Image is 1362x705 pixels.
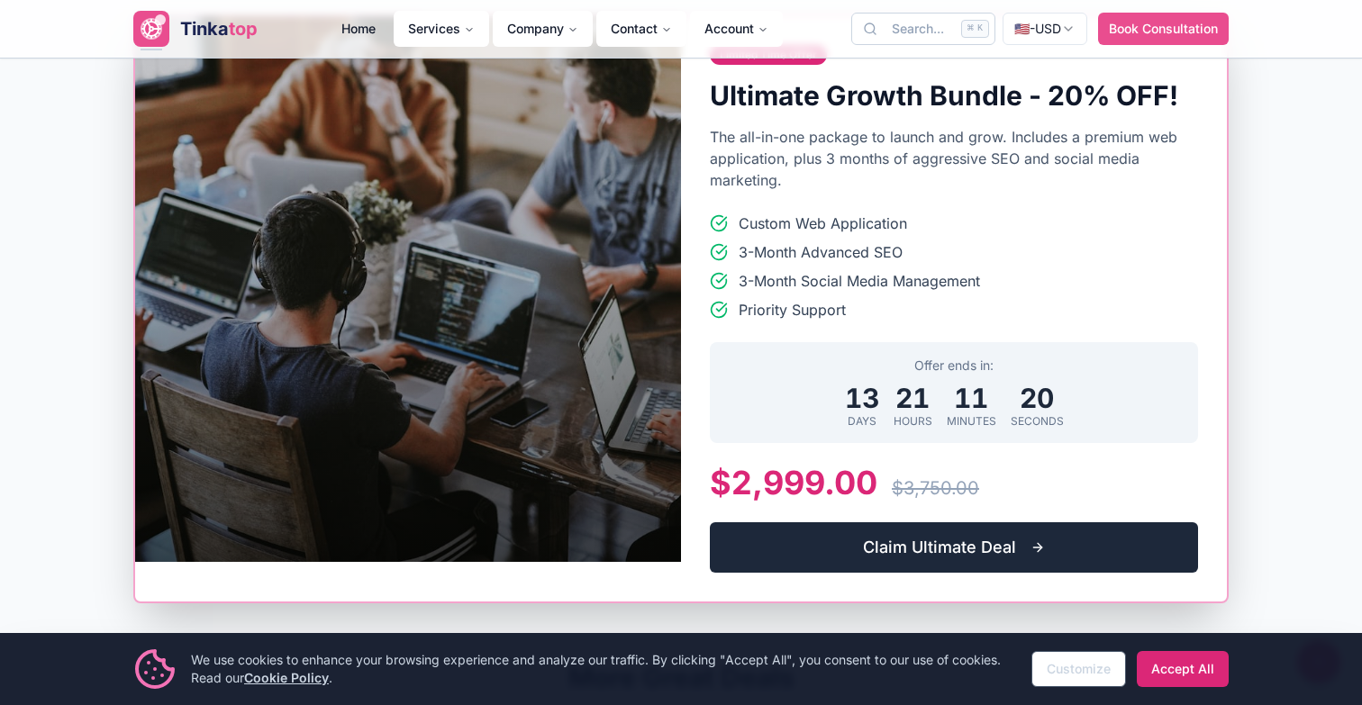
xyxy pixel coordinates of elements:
button: Services [394,11,489,47]
a: Customize [1031,651,1126,687]
a: Home [327,11,390,47]
span: Search... [892,20,944,38]
span: $2,999.00 [710,465,877,501]
button: Account [690,11,783,47]
h2: Ultimate Growth Bundle - 20% OFF! [710,79,1198,112]
p: Offer ends in: [724,357,1184,375]
a: Tinkatop [133,11,258,47]
a: Cookie Policy [244,670,329,685]
button: Contact [596,11,686,47]
span: Priority Support [739,299,846,321]
span: 21 [895,382,930,414]
span: 3-Month Advanced SEO [739,241,903,263]
span: 11 [954,382,988,414]
span: Custom Web Application [739,212,907,234]
button: Search...⌘K [851,13,995,45]
span: 13 [845,382,879,414]
a: Claim Ultimate Deal [710,522,1198,573]
span: hours [894,414,932,429]
button: Accept All [1137,651,1229,687]
span: $3,750.00 [892,475,979,501]
span: minutes [947,414,996,429]
span: top [229,18,258,40]
span: days [845,414,879,429]
nav: Main [327,11,783,47]
span: 3-Month Social Media Management [739,270,980,292]
span: Tinka [180,18,229,40]
a: Home [327,19,390,37]
p: The all-in-one package to launch and grow. Includes a premium web application, plus 3 months of a... [710,126,1198,191]
span: 20 [1020,382,1054,414]
button: Company [493,11,593,47]
span: seconds [1011,414,1064,429]
button: Book Consultation [1098,13,1229,45]
p: We use cookies to enhance your browsing experience and analyze our traffic. By clicking "Accept A... [191,651,1017,687]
